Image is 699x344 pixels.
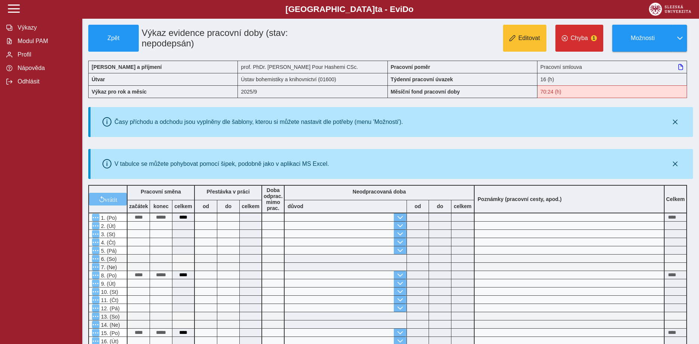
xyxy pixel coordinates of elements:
[537,85,687,98] div: Fond pracovní doby (70:24 h) a součet hodin (16 h) se neshodují!
[353,189,406,195] b: Neodpracovaná doba
[99,297,119,303] span: 11. (Čt)
[92,255,99,262] button: Menu
[139,25,340,52] h1: Výkaz evidence pracovní doby (stav: nepodepsán)
[391,64,430,70] b: Pracovní poměr
[649,3,691,16] img: logo_web_su.png
[537,73,687,85] div: 16 (h)
[99,281,116,287] span: 9. (Út)
[99,256,117,262] span: 6. (So)
[99,231,115,237] span: 3. (St)
[238,85,387,98] div: 2025/9
[240,203,261,209] b: celkem
[114,119,403,125] div: Časy příchodu a odchodu jsou vyplněny dle šablony, kterou si můžete nastavit dle potřeby (menu 'M...
[92,304,99,312] button: Menu
[99,330,120,336] span: 15. (Po)
[264,187,283,211] b: Doba odprac. mimo prac.
[92,238,99,246] button: Menu
[571,35,588,42] span: Chyba
[99,240,116,246] span: 4. (Čt)
[92,263,99,271] button: Menu
[408,4,414,14] span: o
[15,51,76,58] span: Profil
[206,189,249,195] b: Přestávka v práci
[238,61,387,73] div: prof. PhDr. [PERSON_NAME] Pour Hashemi CSc.
[22,4,677,14] b: [GEOGRAPHIC_DATA] a - Evi
[407,203,429,209] b: od
[92,296,99,304] button: Menu
[15,24,76,31] span: Výkazy
[451,203,474,209] b: celkem
[92,64,162,70] b: [PERSON_NAME] a příjmení
[99,314,120,320] span: 13. (So)
[99,305,120,311] span: 12. (Pá)
[88,25,139,52] button: Zpět
[92,247,99,254] button: Menu
[92,271,99,279] button: Menu
[99,322,120,328] span: 14. (Ne)
[92,313,99,320] button: Menu
[666,196,685,202] b: Celkem
[391,76,453,82] b: Týdenní pracovní úvazek
[92,321,99,328] button: Menu
[128,203,150,209] b: začátek
[503,25,546,52] button: Editovat
[375,4,377,14] span: t
[99,248,117,254] span: 5. (Pá)
[391,89,460,95] b: Měsíční fond pracovní doby
[99,289,118,295] span: 10. (St)
[15,65,76,71] span: Nápověda
[15,38,76,45] span: Modul PAM
[475,196,565,202] b: Poznámky (pracovní cesty, apod.)
[92,288,99,295] button: Menu
[141,189,181,195] b: Pracovní směna
[92,214,99,221] button: Menu
[555,25,603,52] button: Chyba1
[99,223,116,229] span: 2. (Út)
[92,329,99,337] button: Menu
[612,25,673,52] button: Možnosti
[92,76,105,82] b: Útvar
[429,203,451,209] b: do
[537,61,687,73] div: Pracovní smlouva
[238,73,387,85] div: Ústav bohemistiky a knihovnictví (01600)
[172,203,194,209] b: celkem
[217,203,239,209] b: do
[15,78,76,85] span: Odhlásit
[92,222,99,229] button: Menu
[105,196,117,202] span: vrátit
[99,215,117,221] span: 1. (Po)
[114,161,329,167] div: V tabulce se můžete pohybovat pomocí šipek, podobně jako v aplikaci MS Excel.
[92,230,99,238] button: Menu
[619,35,667,42] span: Možnosti
[92,89,147,95] b: Výkaz pro rok a měsíc
[89,193,127,206] button: vrátit
[518,35,540,42] span: Editovat
[195,203,217,209] b: od
[288,203,303,209] b: důvod
[402,4,408,14] span: D
[99,273,117,278] span: 8. (Po)
[150,203,172,209] b: konec
[591,35,597,41] span: 1
[92,280,99,287] button: Menu
[92,35,135,42] span: Zpět
[99,264,117,270] span: 7. (Ne)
